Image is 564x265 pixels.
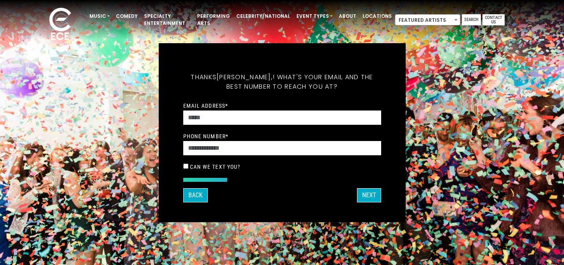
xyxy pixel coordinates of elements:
[293,10,336,23] a: Event Types
[395,14,460,25] span: Featured Artists
[183,102,228,109] label: Email Address
[233,10,293,23] a: Celebrity/National
[190,163,241,170] label: Can we text you?
[482,14,505,25] a: Contact Us
[183,188,208,202] button: Back
[395,15,460,26] span: Featured Artists
[183,63,381,101] h5: Thanks ! What's your email and the best number to reach you at?
[216,72,273,82] span: [PERSON_NAME],
[183,133,229,140] label: Phone Number
[141,10,194,30] a: Specialty Entertainment
[462,14,481,25] a: Search
[359,10,395,23] a: Locations
[336,10,359,23] a: About
[113,10,141,23] a: Comedy
[194,10,233,30] a: Performing Arts
[40,6,80,44] img: ece_new_logo_whitev2-1.png
[86,10,113,23] a: Music
[357,188,381,202] button: Next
